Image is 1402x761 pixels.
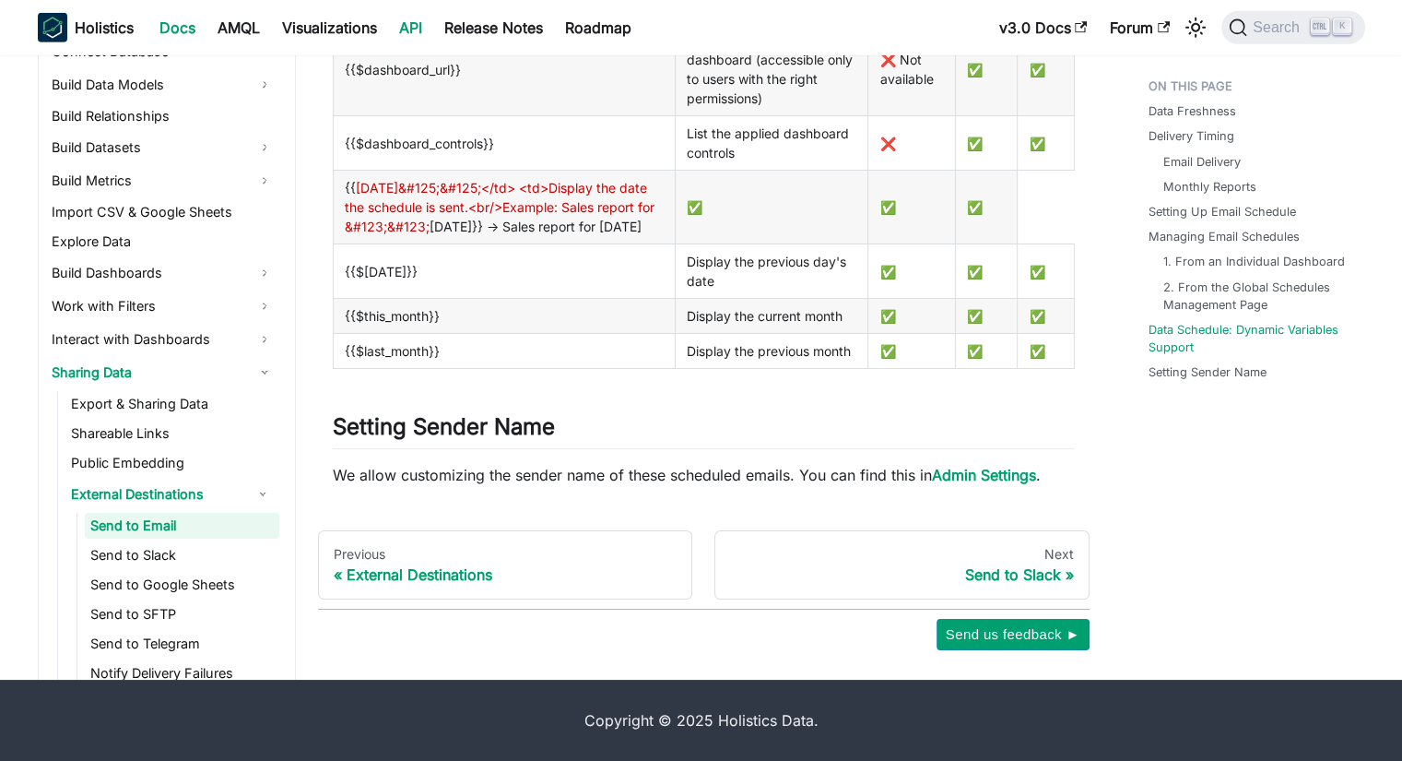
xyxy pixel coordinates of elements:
kbd: K [1333,18,1351,35]
td: {{$[DATE]}} [333,244,675,299]
a: Admin Settings [932,466,1036,484]
button: Switch between dark and light mode (currently light mode) [1181,13,1210,42]
a: Shareable Links [65,421,279,446]
td: Display the current month [675,299,867,334]
a: Build Relationships [46,103,279,129]
a: Send to Telegram [85,631,279,657]
td: ✅ [868,171,956,244]
h2: Setting Sender Name [333,413,1075,448]
td: List the applied dashboard controls [675,116,867,171]
a: External Destinations [65,480,246,509]
button: Send us feedback ► [937,619,1090,650]
div: External Destinations [334,565,677,584]
a: Interact with Dashboards [46,325,279,354]
a: Public Embedding [65,450,279,476]
p: We allow customizing the sender name of these scheduled emails. You can find this in . [333,464,1075,486]
button: Search (Ctrl+K) [1221,11,1364,44]
td: ✅ [956,244,1018,299]
div: Next [730,546,1074,563]
a: Visualizations [271,13,388,42]
a: PreviousExternal Destinations [318,530,693,600]
td: ✅ [675,171,867,244]
div: Previous [334,546,677,563]
span: Search [1247,19,1311,36]
a: Delivery Timing [1149,127,1234,145]
td: Display the previous month [675,334,867,369]
a: Send to Google Sheets [85,572,279,598]
td: ✅ [1018,116,1074,171]
td: {{$dashboard_url}} [333,23,675,116]
a: Build Metrics [46,166,279,196]
a: Build Dashboards [46,258,279,288]
td: ✅ [956,116,1018,171]
td: {{ [DATE]}} → Sales report for [DATE] [333,171,675,244]
a: Setting Up Email Schedule [1149,203,1296,220]
div: Send to Slack [730,565,1074,584]
td: ✅ [1018,244,1074,299]
td: ❌ [868,116,956,171]
a: v3.0 Docs [988,13,1099,42]
a: Monthly Reports [1163,178,1256,196]
td: ✅ [868,244,956,299]
a: Send to SFTP [85,601,279,627]
td: {{$this_month}} [333,299,675,334]
a: Forum [1099,13,1181,42]
a: Email Delivery [1163,153,1241,171]
a: Managing Email Schedules [1149,228,1300,245]
td: ✅ [956,299,1018,334]
a: Send to Slack [85,542,279,568]
td: {{$dashboard_controls}} [333,116,675,171]
a: AMQL [206,13,271,42]
a: API [388,13,433,42]
td: ✅ [1018,23,1074,116]
td: ❌ Not available [868,23,956,116]
td: ✅ [1018,299,1074,334]
a: 2. From the Global Schedules Management Page [1163,279,1347,314]
span: Send us feedback ► [946,623,1080,647]
a: NextSend to Slack [714,530,1090,600]
img: Holistics [38,13,67,42]
td: ✅ [956,171,1018,244]
td: ✅ [868,299,956,334]
a: Import CSV & Google Sheets [46,199,279,225]
a: Work with Filters [46,291,279,321]
a: Release Notes [433,13,554,42]
button: Collapse sidebar category 'External Destinations' [246,480,279,509]
a: 1. From an Individual Dashboard [1163,253,1345,270]
nav: Docs pages [318,530,1090,600]
td: Include a link to the dashboard (accessible only to users with the right permissions) [675,23,867,116]
span: ParseError: KaTeX parse error: Expected 'EOF', got '&' at position 6: today&̲#125;&#125;</td… [345,180,654,234]
a: Notify Delivery Failures [85,660,279,686]
a: Explore Data [46,229,279,255]
a: Data Schedule: Dynamic Variables Support [1149,321,1354,356]
a: Export & Sharing Data [65,391,279,417]
td: {{$last_month}} [333,334,675,369]
a: Setting Sender Name [1149,363,1267,381]
a: Build Data Models [46,70,279,100]
a: Send to Email [85,513,279,539]
td: ✅ [868,334,956,369]
a: Roadmap [554,13,642,42]
td: ✅ [956,334,1018,369]
a: Build Datasets [46,133,279,162]
b: Holistics [75,17,134,39]
a: Docs [148,13,206,42]
a: Sharing Data [46,358,279,387]
a: HolisticsHolistics [38,13,134,42]
a: Data Freshness [1149,102,1236,120]
td: ✅ [956,23,1018,116]
div: Copyright © 2025 Holistics Data. [115,709,1288,731]
td: ✅ [1018,334,1074,369]
td: Display the previous day's date [675,244,867,299]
